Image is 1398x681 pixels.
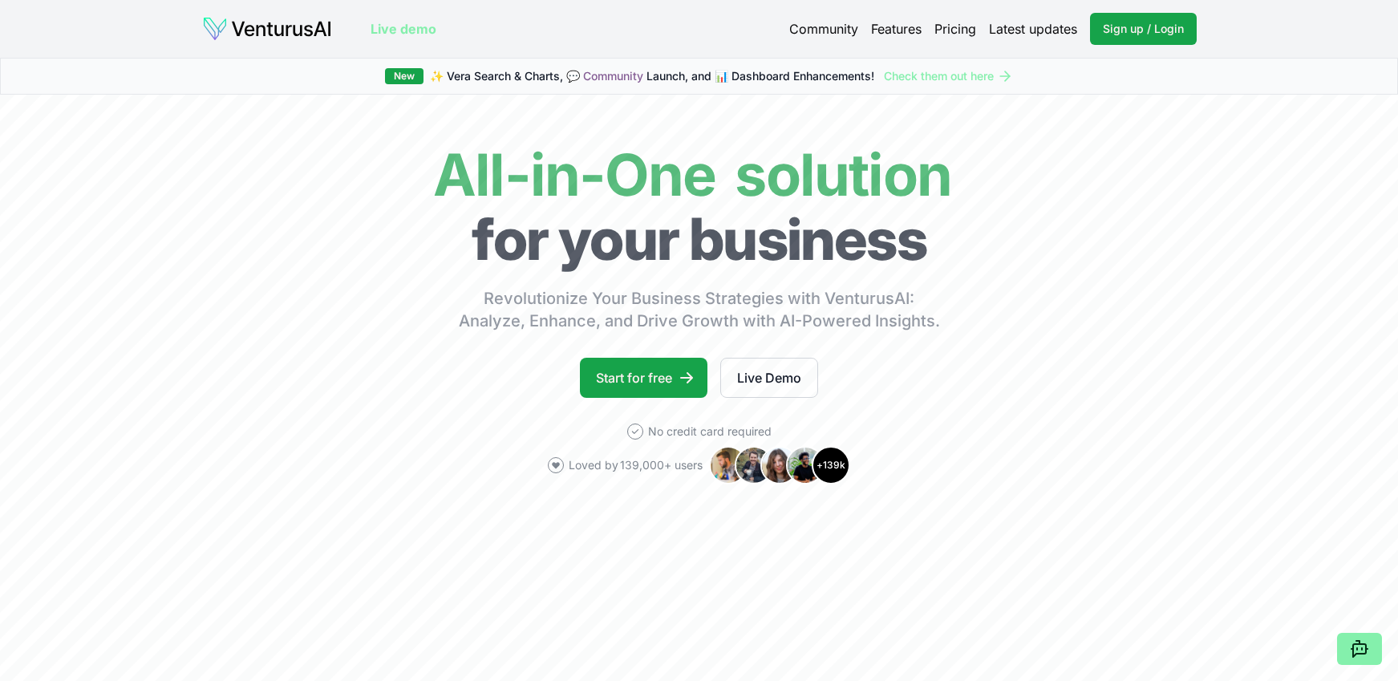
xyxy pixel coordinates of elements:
a: Community [583,69,643,83]
a: Sign up / Login [1090,13,1197,45]
a: Community [789,19,858,39]
a: Latest updates [989,19,1077,39]
a: Features [871,19,922,39]
img: logo [202,16,332,42]
a: Start for free [580,358,707,398]
img: Avatar 4 [786,446,825,484]
span: ✨ Vera Search & Charts, 💬 Launch, and 📊 Dashboard Enhancements! [430,68,874,84]
img: Avatar 2 [735,446,773,484]
div: New [385,68,423,84]
a: Check them out here [884,68,1013,84]
a: Live Demo [720,358,818,398]
span: Sign up / Login [1103,21,1184,37]
a: Live demo [371,19,436,39]
img: Avatar 1 [709,446,748,484]
a: Pricing [934,19,976,39]
img: Avatar 3 [760,446,799,484]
